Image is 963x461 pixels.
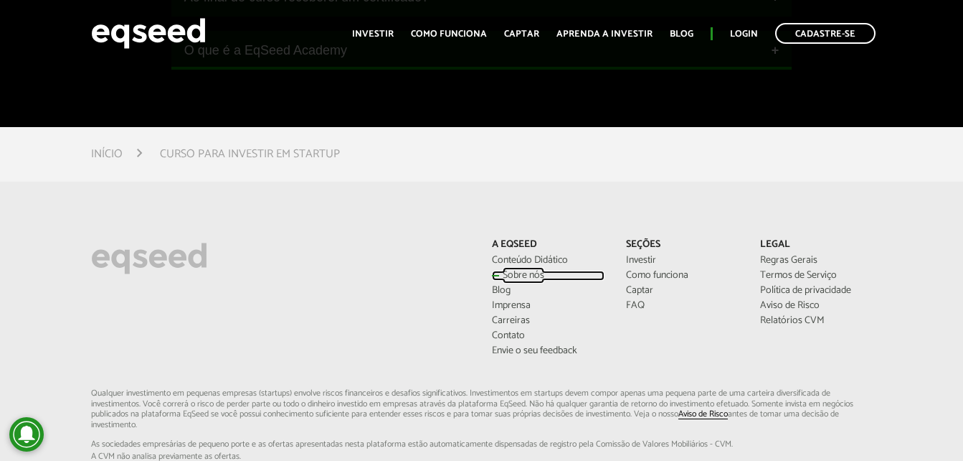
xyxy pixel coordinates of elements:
[91,14,206,52] img: EqSeed
[352,29,394,39] a: Investir
[91,149,123,160] a: Início
[760,256,873,266] a: Regras Gerais
[626,271,739,281] a: Como funciona
[492,271,604,281] a: Sobre nós
[626,239,739,251] p: Seções
[504,29,539,39] a: Captar
[626,256,739,266] a: Investir
[91,440,872,449] span: As sociedades empresárias de pequeno porte e as ofertas apresentadas nesta plataforma estão aut...
[775,23,876,44] a: Cadastre-se
[91,452,872,461] span: A CVM não analisa previamente as ofertas.
[492,239,604,251] p: A EqSeed
[556,29,653,39] a: Aprenda a investir
[760,271,873,281] a: Termos de Serviço
[492,331,604,341] a: Contato
[492,346,604,356] a: Envie o seu feedback
[678,410,728,419] a: Aviso de Risco
[760,301,873,311] a: Aviso de Risco
[411,29,487,39] a: Como funciona
[760,286,873,296] a: Política de privacidade
[626,301,739,311] a: FAQ
[492,316,604,326] a: Carreiras
[760,316,873,326] a: Relatórios CVM
[492,286,604,296] a: Blog
[160,144,340,164] li: Curso para Investir em Startup
[760,239,873,251] p: Legal
[626,286,739,296] a: Captar
[91,239,207,278] img: EqSeed Logo
[492,256,604,266] a: Conteúdo Didático
[670,29,693,39] a: Blog
[492,301,604,311] a: Imprensa
[730,29,758,39] a: Login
